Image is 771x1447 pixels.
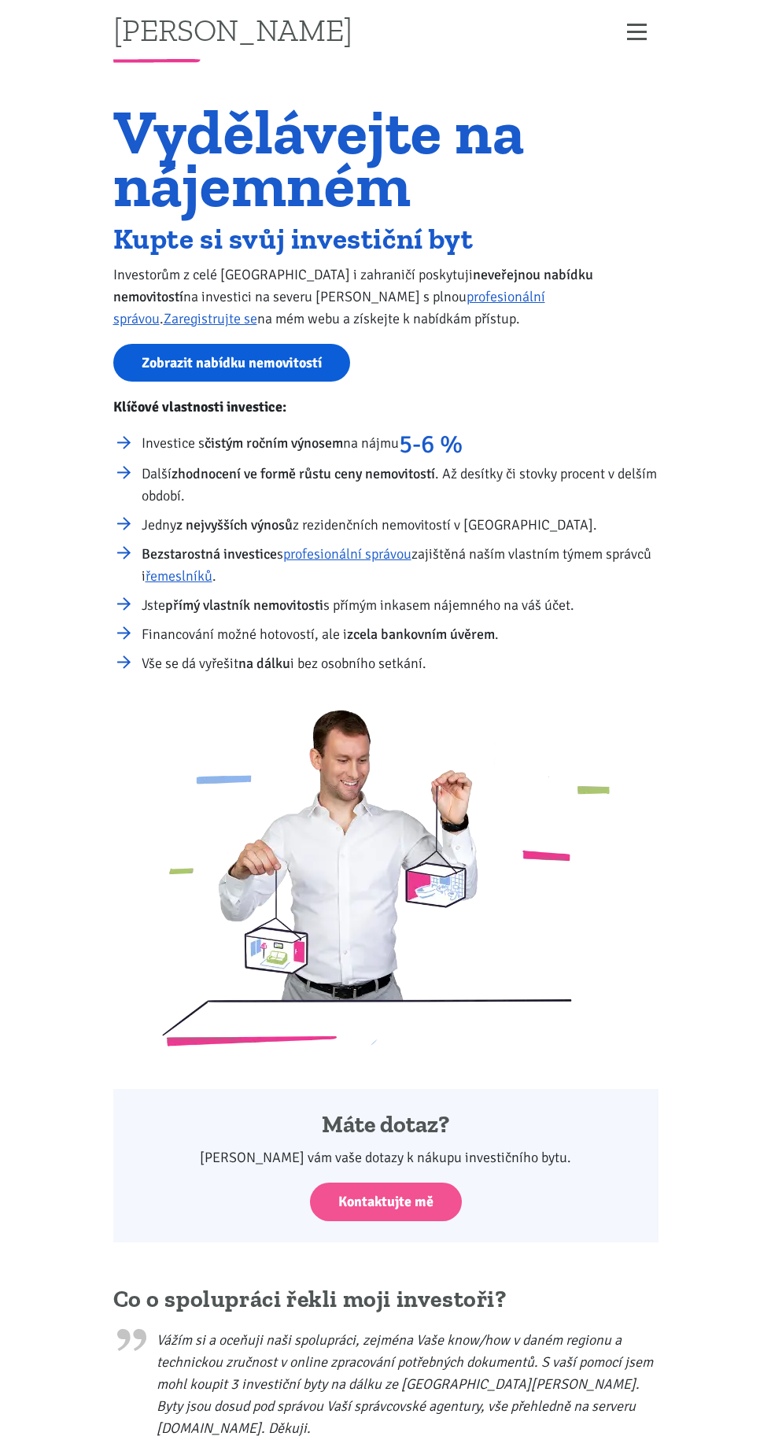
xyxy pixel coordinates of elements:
strong: zhodnocení ve formě růstu ceny nemovitostí [172,465,435,482]
button: Zobrazit menu [616,18,658,46]
li: s zajištěná naším vlastním týmem správců i . [142,543,658,587]
strong: neveřejnou nabídku nemovitostí [113,266,593,305]
p: Investorům z celé [GEOGRAPHIC_DATA] i zahraničí poskytuji na investici na severu [PERSON_NAME] s ... [113,264,658,330]
p: [PERSON_NAME] vám vaše dotazy k nákupu investičního bytu. [135,1146,637,1168]
a: Kontaktujte mě [310,1183,462,1221]
a: [PERSON_NAME] [113,14,352,45]
strong: Bezstarostná investice [142,545,277,563]
strong: 5-6 % [399,429,463,460]
a: profesionální správou [113,288,545,327]
strong: zcela bankovním úvěrem [347,626,495,643]
li: Jste s přímým inkasem nájemného na váš účet. [142,594,658,616]
h2: Co o spolupráci řekli moji investoři? [113,1285,658,1315]
a: Zobrazit nabídku nemovitostí [113,344,350,382]
h1: Vydělávejte na nájemném [113,105,658,211]
li: Další . Až desítky či stovky procent v delším období. [142,463,658,507]
a: Zaregistrujte se [164,310,257,327]
a: řemeslníků [146,567,212,585]
h2: Kupte si svůj investiční byt [113,226,658,252]
strong: na dálku [238,655,290,672]
strong: přímý vlastník nemovitosti [165,596,323,614]
li: Financování možné hotovostí, ale i . [142,623,658,645]
li: Jedny z rezidenčních nemovitostí v [GEOGRAPHIC_DATA]. [142,514,658,536]
strong: z nejvyšších výnosů [176,516,293,533]
li: Vše se dá vyřešit i bez osobního setkání. [142,652,658,674]
h4: Máte dotaz? [135,1110,637,1140]
a: profesionální správou [283,545,411,563]
p: Klíčové vlastnosti investice: [113,396,658,418]
li: Investice s na nájmu [142,432,658,456]
strong: čistým ročním výnosem [205,434,343,452]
